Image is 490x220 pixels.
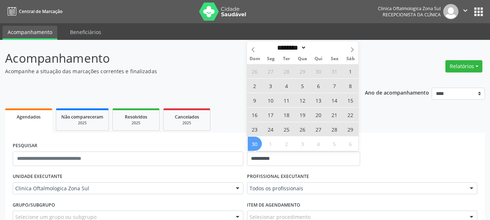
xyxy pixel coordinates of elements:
label: PESQUISAR [13,140,37,151]
span: Novembro 11, 2025 [280,93,294,107]
label: UNIDADE EXECUTANTE [13,171,62,182]
span: Novembro 13, 2025 [312,93,326,107]
span: Novembro 29, 2025 [343,122,358,136]
p: Acompanhe a situação das marcações correntes e finalizadas [5,67,341,75]
span: Novembro 2, 2025 [248,79,262,93]
i:  [461,7,469,14]
span: Novembro 28, 2025 [328,122,342,136]
span: Agendados [17,114,41,120]
a: Central de Marcação [5,5,62,17]
p: Acompanhamento [5,49,341,67]
a: Acompanhamento [3,26,57,40]
span: Outubro 29, 2025 [296,64,310,78]
span: Clinica Oftalmologica Zona Sul [15,185,228,192]
span: Dezembro 5, 2025 [328,137,342,151]
span: Central de Marcação [19,8,62,14]
span: Dom [247,57,263,61]
span: Novembro 27, 2025 [312,122,326,136]
div: 2025 [61,120,103,126]
label: Grupo/Subgrupo [13,199,55,211]
span: Dezembro 4, 2025 [312,137,326,151]
span: Seg [263,57,279,61]
span: Novembro 20, 2025 [312,108,326,122]
span: Novembro 24, 2025 [264,122,278,136]
span: Novembro 15, 2025 [343,93,358,107]
span: Qui [310,57,326,61]
button: Relatórios [445,60,482,72]
input: Year [306,44,330,51]
span: Resolvidos [125,114,147,120]
span: Novembro 9, 2025 [248,93,262,107]
span: Novembro 3, 2025 [264,79,278,93]
span: Novembro 1, 2025 [343,64,358,78]
span: Novembro 6, 2025 [312,79,326,93]
label: Item de agendamento [247,199,300,211]
span: Novembro 10, 2025 [264,93,278,107]
span: Outubro 31, 2025 [328,64,342,78]
span: Dezembro 2, 2025 [280,137,294,151]
img: img [443,4,458,19]
span: Novembro 18, 2025 [280,108,294,122]
span: Novembro 16, 2025 [248,108,262,122]
span: Novembro 12, 2025 [296,93,310,107]
span: Novembro 8, 2025 [343,79,358,93]
span: Recepcionista da clínica [383,12,441,18]
span: Cancelados [175,114,199,120]
span: Todos os profissionais [250,185,463,192]
span: Novembro 4, 2025 [280,79,294,93]
span: Novembro 7, 2025 [328,79,342,93]
span: Novembro 21, 2025 [328,108,342,122]
span: Dezembro 6, 2025 [343,137,358,151]
button:  [458,4,472,19]
select: Month [275,44,307,51]
span: Novembro 14, 2025 [328,93,342,107]
span: Ter [279,57,295,61]
span: Novembro 26, 2025 [296,122,310,136]
span: Novembro 25, 2025 [280,122,294,136]
span: Novembro 22, 2025 [343,108,358,122]
div: Clinica Oftalmologica Zona Sul [378,5,441,12]
span: Novembro 30, 2025 [248,137,262,151]
p: Ano de acompanhamento [365,88,429,97]
span: Novembro 5, 2025 [296,79,310,93]
div: 2025 [118,120,154,126]
span: Outubro 28, 2025 [280,64,294,78]
span: Novembro 23, 2025 [248,122,262,136]
a: Beneficiários [65,26,106,38]
label: PROFISSIONAL EXECUTANTE [247,171,309,182]
span: Outubro 27, 2025 [264,64,278,78]
span: Não compareceram [61,114,103,120]
span: Sex [326,57,342,61]
span: Sáb [342,57,358,61]
span: Novembro 19, 2025 [296,108,310,122]
span: Dezembro 3, 2025 [296,137,310,151]
span: Qua [295,57,310,61]
span: Dezembro 1, 2025 [264,137,278,151]
button: apps [472,5,485,18]
span: Outubro 30, 2025 [312,64,326,78]
div: 2025 [169,120,205,126]
span: Outubro 26, 2025 [248,64,262,78]
span: Novembro 17, 2025 [264,108,278,122]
